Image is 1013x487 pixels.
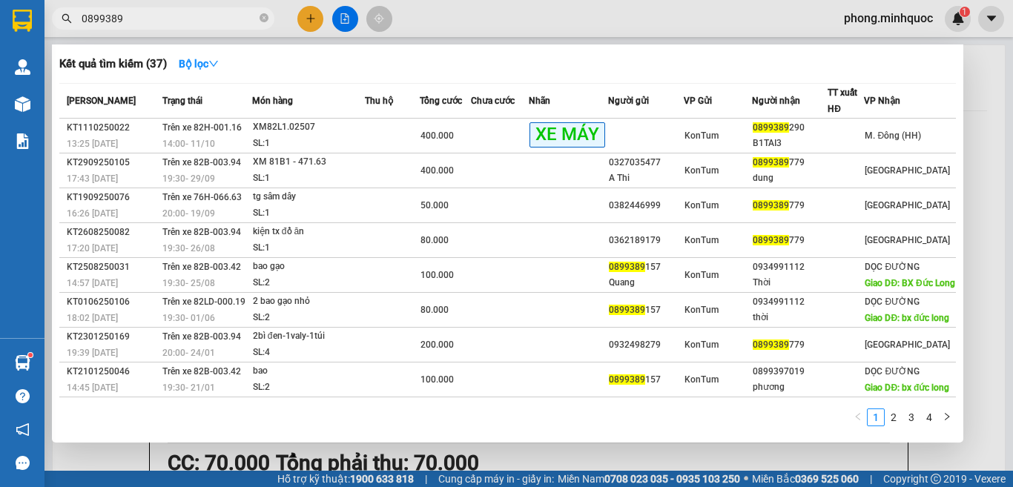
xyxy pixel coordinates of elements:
span: 0899389 [753,200,789,211]
div: Quang [609,275,684,291]
div: tg sâm dây [253,189,364,205]
span: [PERSON_NAME] [67,96,136,106]
div: A Thi [609,170,684,186]
span: KonTum [684,374,719,385]
div: SL: 1 [253,170,364,187]
span: 19:30 - 29/09 [162,173,215,184]
span: KonTum [684,305,719,315]
span: M. Đông (HH) [865,130,921,141]
span: KonTum [684,165,719,176]
span: 19:39 [DATE] [67,348,118,358]
div: SL: 2 [253,380,364,396]
span: Món hàng [252,96,293,106]
div: KT1110250022 [67,120,158,136]
span: 20:00 - 24/01 [162,348,215,358]
span: Giao DĐ: BX Đức Long [865,278,954,288]
span: message [16,456,30,470]
span: 19:30 - 21/01 [162,382,215,393]
button: left [849,408,867,426]
button: Bộ lọcdown [167,52,231,76]
div: dung [753,170,828,186]
span: 200.000 [420,339,454,350]
div: KT2110240103 [67,399,158,414]
span: left [854,412,862,421]
div: 157 [609,259,684,275]
a: 1 [868,409,884,425]
span: 17:20 [DATE] [67,243,118,254]
span: search [62,13,72,24]
div: 779 [753,337,828,353]
div: 157 [609,302,684,318]
span: KonTum [684,270,719,280]
img: warehouse-icon [15,59,30,75]
span: [GEOGRAPHIC_DATA] [865,200,950,211]
div: KT2608250082 [67,225,158,240]
div: KT1909250076 [67,190,158,205]
button: right [938,408,956,426]
div: 779 [753,233,828,248]
div: bao [253,363,364,380]
span: 0899389 [753,122,789,133]
li: Previous Page [849,408,867,426]
span: Trên xe 82B-003.42 [162,366,241,377]
h3: Kết quả tìm kiếm ( 37 ) [59,56,167,72]
div: SL: 1 [253,205,364,222]
div: 0362189179 [609,233,684,248]
span: 19:30 - 01/06 [162,313,215,323]
span: 50.000 [420,200,449,211]
div: kiện tx đồ ăn [253,224,364,240]
div: 779 [753,155,828,170]
span: Trên xe 82B-003.94 [162,227,241,237]
span: 14:00 - 11/10 [162,139,215,149]
div: KT2301250169 [67,329,158,345]
span: Giao DĐ: bx đức long [865,382,949,393]
li: 3 [903,408,920,426]
span: 100.000 [420,270,454,280]
div: XM 81B1 - 471.63 [253,154,364,170]
span: KonTum [684,130,719,141]
div: 0932498279 [609,337,684,353]
span: Trên xe 82B-003.94 [162,157,241,168]
span: right [943,412,951,421]
span: 0899389 [609,305,645,315]
span: 16:26 [DATE] [67,208,118,219]
img: solution-icon [15,133,30,149]
span: DỌC ĐƯỜNG [865,296,920,307]
span: 0899389 [753,339,789,350]
span: 400.000 [420,130,454,141]
div: 0934991112 [753,259,828,275]
img: warehouse-icon [15,355,30,371]
span: Nhãn [529,96,550,106]
a: 2 [885,409,902,425]
span: close-circle [260,12,268,26]
span: Trạng thái [162,96,202,106]
span: DỌC ĐƯỜNG [865,366,920,377]
span: Trên xe 82H-001.16 [162,122,242,133]
span: Chưa cước [471,96,515,106]
div: 0934991112 [753,399,828,414]
span: 19:30 - 25/08 [162,278,215,288]
span: 18:02 [DATE] [67,313,118,323]
div: 2bì đen-1valy-1túi [253,328,364,345]
div: SL: 1 [253,240,364,256]
span: Người gửi [608,96,649,106]
div: SL: 2 [253,275,364,291]
li: 1 [867,408,885,426]
span: XE MÁY [529,122,605,147]
a: 3 [903,409,920,425]
span: Trên xe 82LD-000.19 [162,296,245,307]
div: Bao [253,398,364,414]
img: warehouse-icon [15,96,30,112]
div: 0899397019 [753,364,828,380]
span: 14:45 [DATE] [67,382,118,393]
div: 0934991112 [753,294,828,310]
span: TT xuất HĐ [828,87,857,114]
img: logo-vxr [13,10,32,32]
div: 779 [753,198,828,213]
span: notification [16,423,30,437]
li: 4 [920,408,938,426]
span: 100.000 [420,374,454,385]
span: 14:57 [DATE] [67,278,118,288]
span: 0899389 [609,374,645,385]
div: XM82L1.02507 [253,119,364,136]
